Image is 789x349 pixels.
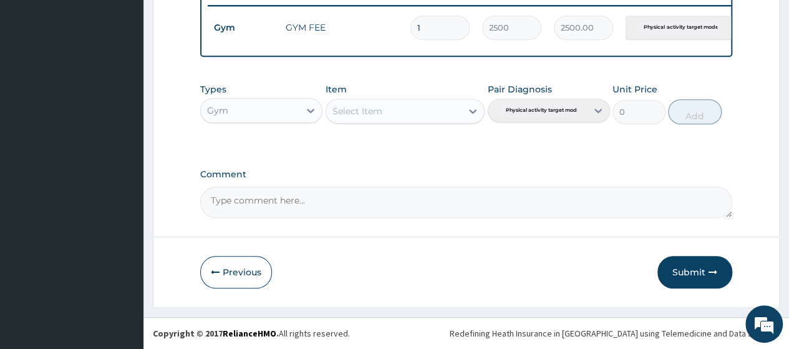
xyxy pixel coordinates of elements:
label: Comment [200,169,732,180]
span: We're online! [72,99,172,225]
label: Item [326,83,347,96]
div: Redefining Heath Insurance in [GEOGRAPHIC_DATA] using Telemedicine and Data Science! [450,327,780,340]
td: GYM FEE [279,15,404,40]
button: Submit [657,256,732,288]
div: Chat with us now [65,70,210,86]
button: Add [668,99,721,124]
div: Gym [207,104,228,117]
footer: All rights reserved. [143,317,789,349]
button: Previous [200,256,272,288]
textarea: Type your message and hit 'Enter' [6,224,238,267]
div: Select Item [332,105,382,117]
a: RelianceHMO [223,328,276,339]
td: Gym [208,16,279,39]
strong: Copyright © 2017 . [153,328,279,339]
label: Types [200,84,226,95]
label: Pair Diagnosis [488,83,552,96]
img: d_794563401_company_1708531726252_794563401 [23,62,51,94]
label: Unit Price [612,83,657,96]
div: Minimize live chat window [205,6,235,36]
